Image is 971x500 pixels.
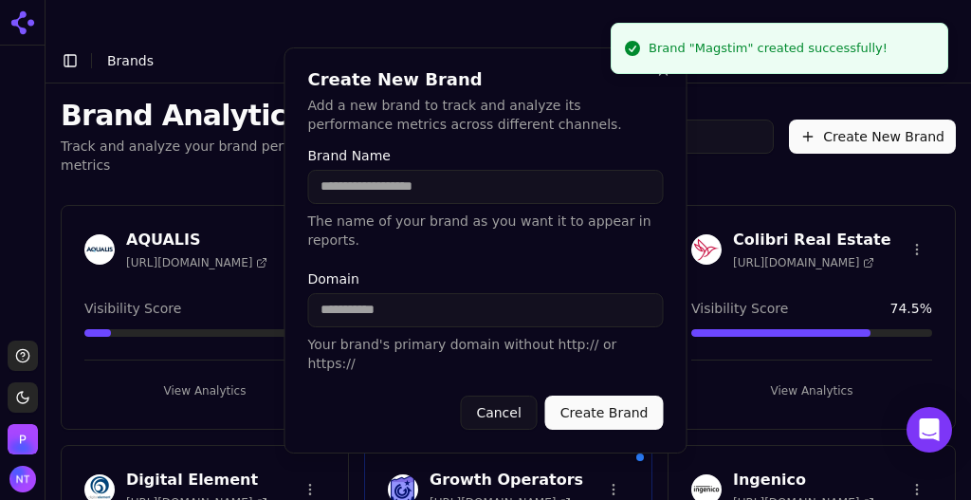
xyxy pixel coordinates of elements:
[308,96,664,134] p: Add a new brand to track and analyze its performance metrics across different channels.
[308,272,664,286] label: Domain
[308,335,664,373] p: Your brand's primary domain without http:// or https://
[545,396,664,430] button: Create Brand
[308,212,664,250] p: The name of your brand as you want it to appear in reports.
[460,396,537,430] button: Cancel
[308,149,664,162] label: Brand Name
[308,71,664,88] h2: Create New Brand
